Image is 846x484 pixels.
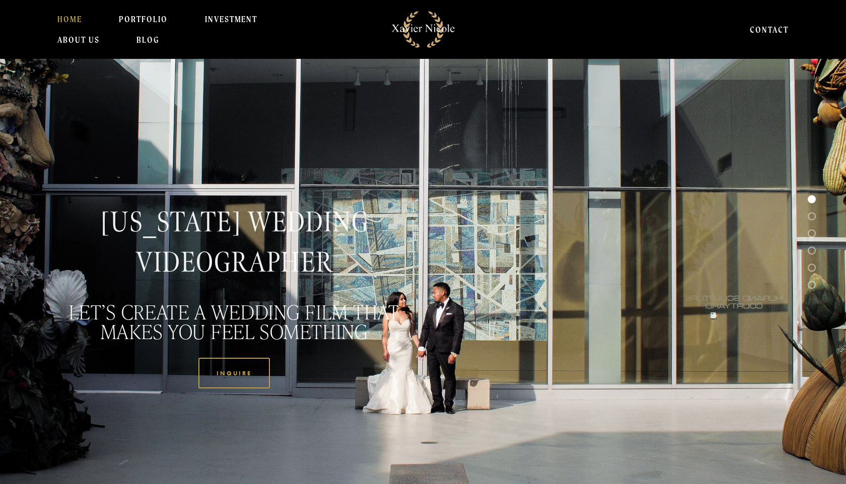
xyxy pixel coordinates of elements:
a: INVESTMENT [205,9,258,29]
a: HOME [57,9,82,29]
h2: LET’S CREATE A WEDDING FILM THAT MAKES YOU FEEL SOMETHING [54,301,414,341]
a: BLOG [136,30,159,50]
a: inquire [198,358,270,388]
h1: [US_STATE] WEDDING VIDEOGRAPHER [54,202,414,282]
a: PORTFOLIO [119,9,168,29]
a: CONTACT [750,19,789,39]
img: Michigan Wedding Videographers | Detroit Cinematic Wedding Films By Xavier Nicole [386,6,461,53]
a: About Us [57,30,100,50]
